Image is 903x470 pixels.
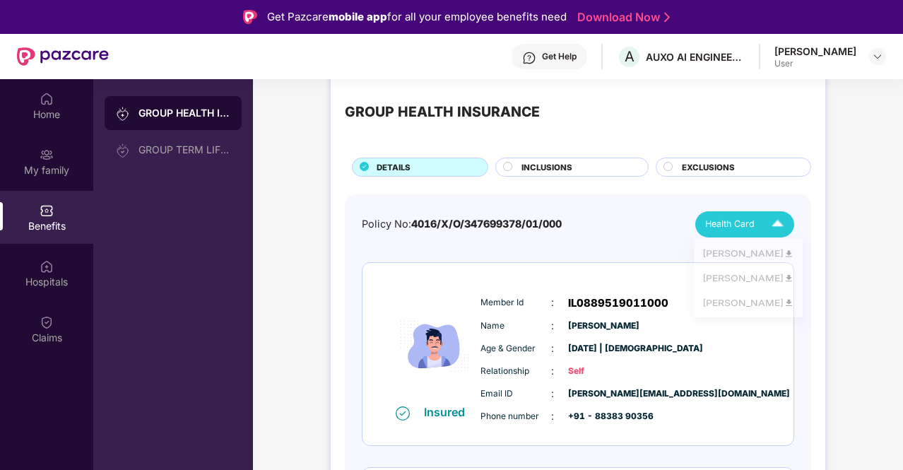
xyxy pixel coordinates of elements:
[568,365,639,378] span: Self
[480,342,551,356] span: Age & Gender
[411,218,562,230] span: 4016/X/O/347699378/01/000
[40,315,54,329] img: svg+xml;base64,PHN2ZyBpZD0iQ2xhaW0iIHhtbG5zPSJodHRwOi8vd3d3LnczLm9yZy8yMDAwL3N2ZyIgd2lkdGg9IjIwIi...
[695,211,794,237] button: Health Card
[116,107,130,121] img: svg+xml;base64,PHN2ZyB3aWR0aD0iMjAiIGhlaWdodD0iMjAiIHZpZXdCb3g9IjAgMCAyMCAyMCIgZmlsbD0ibm9uZSIgeG...
[40,259,54,274] img: svg+xml;base64,PHN2ZyBpZD0iSG9zcGl0YWxzIiB4bWxucz0iaHR0cDovL3d3dy53My5vcmcvMjAwMC9zdmciIHdpZHRoPS...
[521,161,572,174] span: INCLUSIONS
[646,50,745,64] div: AUXO AI ENGINEERING PRIVATE LIMITED
[551,409,554,424] span: :
[551,295,554,310] span: :
[664,10,670,25] img: Stroke
[40,148,54,162] img: svg+xml;base64,PHN2ZyB3aWR0aD0iMjAiIGhlaWdodD0iMjAiIHZpZXdCb3g9IjAgMCAyMCAyMCIgZmlsbD0ibm9uZSIgeG...
[774,58,856,69] div: User
[551,386,554,401] span: :
[424,405,473,419] div: Insured
[480,319,551,333] span: Name
[625,48,635,65] span: A
[480,296,551,310] span: Member Id
[568,342,639,356] span: [DATE] | [DEMOGRAPHIC_DATA]
[551,363,554,379] span: :
[551,318,554,334] span: :
[267,8,567,25] div: Get Pazcare for all your employee benefits need
[682,161,735,174] span: EXCLUSIONS
[522,51,536,65] img: svg+xml;base64,PHN2ZyBpZD0iSGVscC0zMngzMiIgeG1sbnM9Imh0dHA6Ly93d3cudzMub3JnLzIwMDAvc3ZnIiB3aWR0aD...
[542,51,577,62] div: Get Help
[765,212,790,237] img: Icuh8uwCUCF+XjCZyLQsAKiDCM9HiE6CMYmKQaPGkZKaA32CAAACiQcFBJY0IsAAAAASUVORK5CYII=
[872,51,883,62] img: svg+xml;base64,PHN2ZyBpZD0iRHJvcGRvd24tMzJ4MzIiIHhtbG5zPSJodHRwOi8vd3d3LnczLm9yZy8yMDAwL3N2ZyIgd2...
[568,295,668,312] span: IL0889519011000
[392,288,477,404] img: icon
[568,410,639,423] span: +91 - 88383 90356
[480,365,551,378] span: Relationship
[138,106,230,120] div: GROUP HEALTH INSURANCE
[480,387,551,401] span: Email ID
[577,10,666,25] a: Download Now
[784,307,794,318] img: svg+xml;base64,PHN2ZyB4bWxucz0iaHR0cDovL3d3dy53My5vcmcvMjAwMC9zdmciIHdpZHRoPSI0OCIgaGVpZ2h0PSI0OC...
[702,248,794,264] div: [PERSON_NAME]
[774,45,856,58] div: [PERSON_NAME]
[40,204,54,218] img: svg+xml;base64,PHN2ZyBpZD0iQmVuZWZpdHMiIHhtbG5zPSJodHRwOi8vd3d3LnczLm9yZy8yMDAwL3N2ZyIgd2lkdGg9Ij...
[480,410,551,423] span: Phone number
[17,47,109,66] img: New Pazcare Logo
[396,406,410,421] img: svg+xml;base64,PHN2ZyB4bWxucz0iaHR0cDovL3d3dy53My5vcmcvMjAwMC9zdmciIHdpZHRoPSIxNiIgaGVpZ2h0PSIxNi...
[568,387,639,401] span: [PERSON_NAME][EMAIL_ADDRESS][DOMAIN_NAME]
[784,251,794,262] img: svg+xml;base64,PHN2ZyB4bWxucz0iaHR0cDovL3d3dy53My5vcmcvMjAwMC9zdmciIHdpZHRoPSI0OCIgaGVpZ2h0PSI0OC...
[243,10,257,24] img: Logo
[702,276,794,292] div: [PERSON_NAME]
[702,305,794,320] div: [PERSON_NAME]
[40,92,54,106] img: svg+xml;base64,PHN2ZyBpZD0iSG9tZSIgeG1sbnM9Imh0dHA6Ly93d3cudzMub3JnLzIwMDAvc3ZnIiB3aWR0aD0iMjAiIG...
[116,143,130,158] img: svg+xml;base64,PHN2ZyB3aWR0aD0iMjAiIGhlaWdodD0iMjAiIHZpZXdCb3g9IjAgMCAyMCAyMCIgZmlsbD0ibm9uZSIgeG...
[705,217,755,231] span: Health Card
[568,319,639,333] span: [PERSON_NAME]
[551,341,554,356] span: :
[329,10,387,23] strong: mobile app
[784,279,794,290] img: svg+xml;base64,PHN2ZyB4bWxucz0iaHR0cDovL3d3dy53My5vcmcvMjAwMC9zdmciIHdpZHRoPSI0OCIgaGVpZ2h0PSI0OC...
[377,161,411,174] span: DETAILS
[362,216,562,233] div: Policy No:
[345,101,540,123] div: GROUP HEALTH INSURANCE
[138,144,230,155] div: GROUP TERM LIFE INSURANCE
